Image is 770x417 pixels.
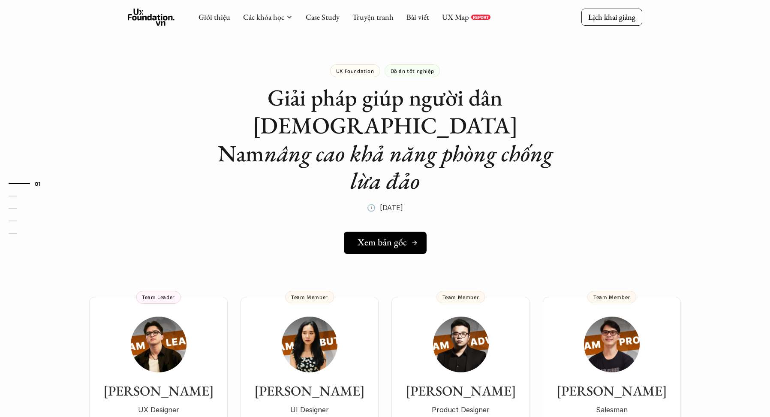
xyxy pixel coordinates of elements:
a: Case Study [306,12,340,22]
a: Truyện tranh [352,12,394,22]
a: Bài viết [406,12,429,22]
p: Team Member [593,294,630,300]
p: Team Leader [142,294,175,300]
a: Giới thiệu [199,12,230,22]
h3: [PERSON_NAME] [400,383,521,399]
a: UX Map [442,12,469,22]
em: nâng cao khả năng phòng chống lừa đảo [264,138,558,196]
a: Xem bản gốc [344,232,427,254]
h5: Xem bản gốc [358,237,407,248]
h1: Giải pháp giúp người dân [DEMOGRAPHIC_DATA] Nam [214,84,556,195]
a: 01 [9,178,49,189]
strong: 01 [35,181,41,187]
h3: [PERSON_NAME] [98,383,219,399]
p: Product Designer [400,403,521,416]
h3: [PERSON_NAME] [249,383,370,399]
a: Lịch khai giảng [581,9,642,25]
p: UX Designer [98,403,219,416]
p: Team Member [442,294,479,300]
p: Salesman [551,403,672,416]
p: Team Member [291,294,328,300]
h3: [PERSON_NAME] [551,383,672,399]
p: UX Foundation [336,68,374,74]
p: REPORT [473,15,489,20]
p: UI Designer [249,403,370,416]
p: 🕔 [DATE] [367,201,403,214]
p: Lịch khai giảng [588,12,635,22]
p: Đồ án tốt nghiệp [391,68,434,74]
a: Các khóa học [243,12,284,22]
a: REPORT [471,15,490,20]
